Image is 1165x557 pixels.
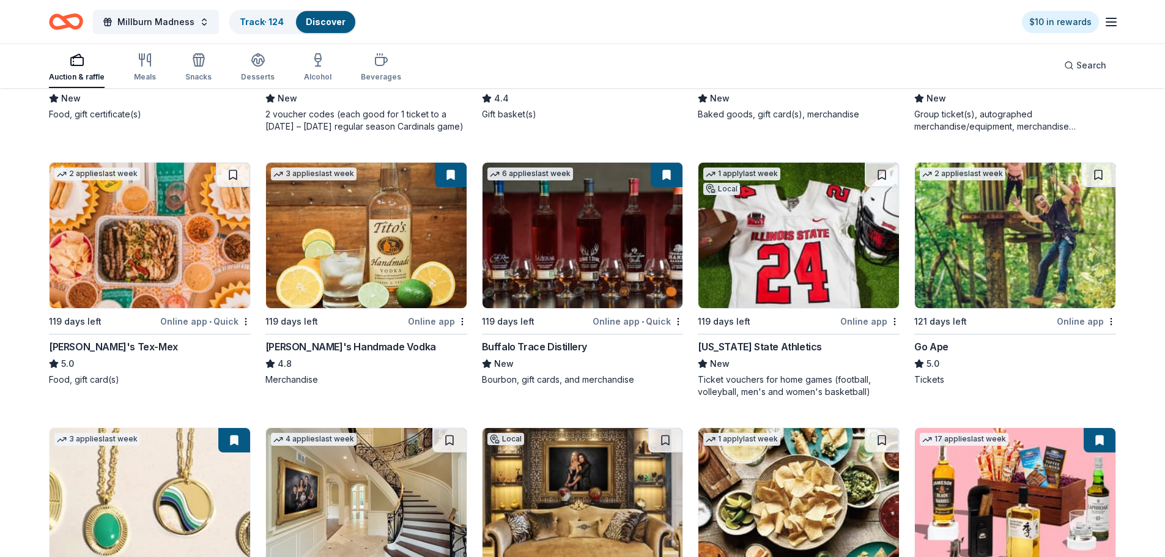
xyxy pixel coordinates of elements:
a: Track· 124 [240,17,284,27]
div: Food, gift certificate(s) [49,108,251,120]
span: Millburn Madness [117,15,194,29]
div: 1 apply last week [703,433,780,446]
span: New [278,91,297,106]
div: 2 applies last week [54,168,140,180]
button: Millburn Madness [93,10,219,34]
span: New [710,91,730,106]
button: Alcohol [304,48,331,88]
div: Merchandise [265,374,467,386]
div: 4 applies last week [271,433,357,446]
span: New [61,91,81,106]
img: Image for Illinois State Athletics [698,163,899,308]
div: Baked goods, gift card(s), merchandise [698,108,900,120]
div: Go Ape [914,339,949,354]
div: Beverages [361,72,401,82]
a: Image for Tito's Handmade Vodka3 applieslast week119 days leftOnline app[PERSON_NAME]'s Handmade ... [265,162,467,386]
div: Tickets [914,374,1116,386]
div: Local [703,183,740,195]
span: 4.8 [278,356,292,371]
span: • [209,317,212,326]
img: Image for Buffalo Trace Distillery [483,163,683,308]
div: 2 voucher codes (each good for 1 ticket to a [DATE] – [DATE] regular season Cardinals game) [265,108,467,133]
div: 119 days left [482,314,534,329]
div: 3 applies last week [271,168,357,180]
a: Image for Illinois State Athletics1 applylast weekLocal119 days leftOnline app[US_STATE] State At... [698,162,900,398]
span: 5.0 [926,356,939,371]
div: 119 days left [265,314,318,329]
div: Meals [134,72,156,82]
div: Auction & raffle [49,72,105,82]
div: 121 days left [914,314,967,329]
div: 3 applies last week [54,433,140,446]
div: Group ticket(s), autographed merchandise/equipment, merchandise package(s) [914,108,1116,133]
div: [US_STATE] State Athletics [698,339,822,354]
div: Online app Quick [160,314,251,329]
div: Bourbon, gift cards, and merchandise [482,374,684,386]
div: Alcohol [304,72,331,82]
div: 17 applies last week [920,433,1008,446]
button: Meals [134,48,156,88]
div: 119 days left [698,314,750,329]
span: 5.0 [61,356,74,371]
button: Auction & raffle [49,48,105,88]
div: Food, gift card(s) [49,374,251,386]
a: Home [49,7,83,36]
div: [PERSON_NAME]'s Handmade Vodka [265,339,436,354]
a: Image for Go Ape2 applieslast week121 days leftOnline appGo Ape5.0Tickets [914,162,1116,386]
button: Snacks [185,48,212,88]
div: Snacks [185,72,212,82]
img: Image for Tito's Handmade Vodka [266,163,467,308]
span: New [926,91,946,106]
img: Image for Chuy's Tex-Mex [50,163,250,308]
div: Online app [1057,314,1116,329]
div: Online app [408,314,467,329]
a: Image for Chuy's Tex-Mex2 applieslast week119 days leftOnline app•Quick[PERSON_NAME]'s Tex-Mex5.0... [49,162,251,386]
span: 4.4 [494,91,509,106]
a: $10 in rewards [1022,11,1099,33]
button: Beverages [361,48,401,88]
span: New [494,356,514,371]
span: New [710,356,730,371]
a: Image for Buffalo Trace Distillery6 applieslast week119 days leftOnline app•QuickBuffalo Trace Di... [482,162,684,386]
div: Ticket vouchers for home games (football, volleyball, men's and women's basketball) [698,374,900,398]
div: 119 days left [49,314,102,329]
div: 1 apply last week [703,168,780,180]
div: 6 applies last week [487,168,573,180]
div: Desserts [241,72,275,82]
div: Gift basket(s) [482,108,684,120]
div: Buffalo Trace Distillery [482,339,587,354]
div: [PERSON_NAME]'s Tex-Mex [49,339,178,354]
div: 2 applies last week [920,168,1005,180]
div: Online app [840,314,900,329]
div: Online app Quick [593,314,683,329]
div: Local [487,433,524,445]
a: Discover [306,17,346,27]
span: • [642,317,644,326]
span: Search [1076,58,1106,73]
button: Track· 124Discover [229,10,357,34]
button: Desserts [241,48,275,88]
img: Image for Go Ape [915,163,1115,308]
button: Search [1054,53,1116,78]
